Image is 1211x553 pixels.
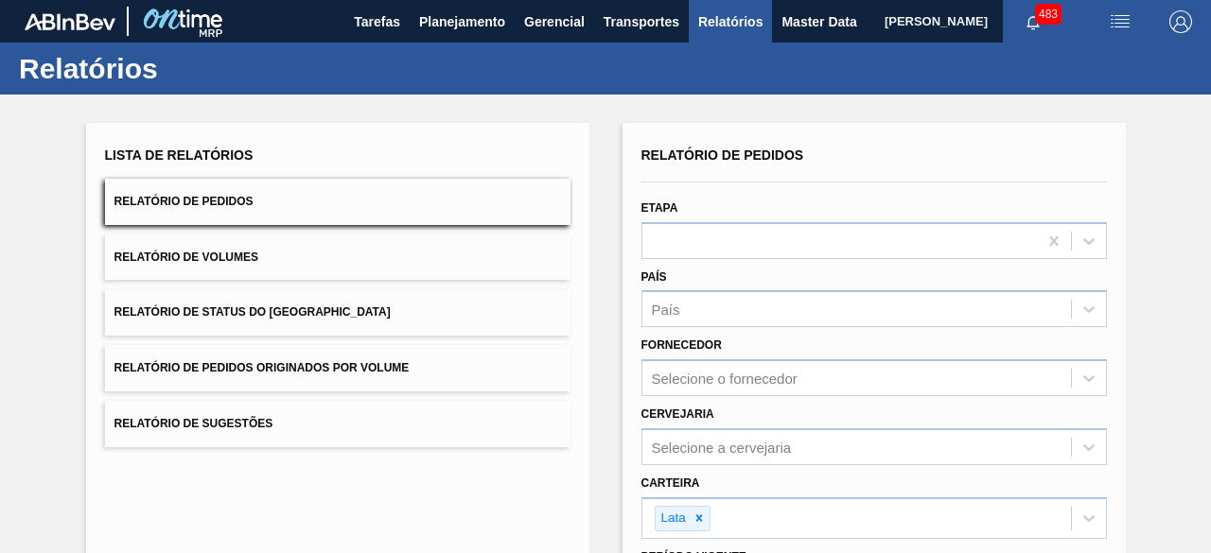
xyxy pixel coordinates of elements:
[19,58,355,79] h1: Relatórios
[105,345,570,391] button: Relatório de Pedidos Originados por Volume
[652,371,798,387] div: Selecione o fornecedor
[1003,9,1063,35] button: Notificações
[652,302,680,318] div: País
[105,401,570,447] button: Relatório de Sugestões
[114,305,391,319] span: Relatório de Status do [GEOGRAPHIC_DATA]
[105,289,570,336] button: Relatório de Status do [GEOGRAPHIC_DATA]
[1169,10,1192,33] img: Logout
[641,147,804,163] span: Relatório de Pedidos
[781,10,856,33] span: Master Data
[1109,10,1132,33] img: userActions
[641,407,714,421] label: Cervejaria
[354,10,400,33] span: Tarefas
[114,361,410,374] span: Relatório de Pedidos Originados por Volume
[652,439,792,455] div: Selecione a cervejaria
[25,13,115,30] img: TNhmsLtSVTkK8tSr43FrP2fwEKptu5GPRR3wAAAABJRU5ErkJggg==
[114,417,273,430] span: Relatório de Sugestões
[419,10,505,33] span: Planejamento
[105,234,570,281] button: Relatório de Volumes
[524,10,585,33] span: Gerencial
[641,476,700,490] label: Carteira
[1035,4,1062,25] span: 483
[641,338,722,352] label: Fornecedor
[656,507,689,530] div: Lata
[698,10,763,33] span: Relatórios
[105,147,254,163] span: Lista de Relatórios
[114,251,258,264] span: Relatório de Volumes
[105,179,570,225] button: Relatório de Pedidos
[641,270,667,284] label: País
[604,10,679,33] span: Transportes
[641,201,678,215] label: Etapa
[114,195,254,208] span: Relatório de Pedidos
